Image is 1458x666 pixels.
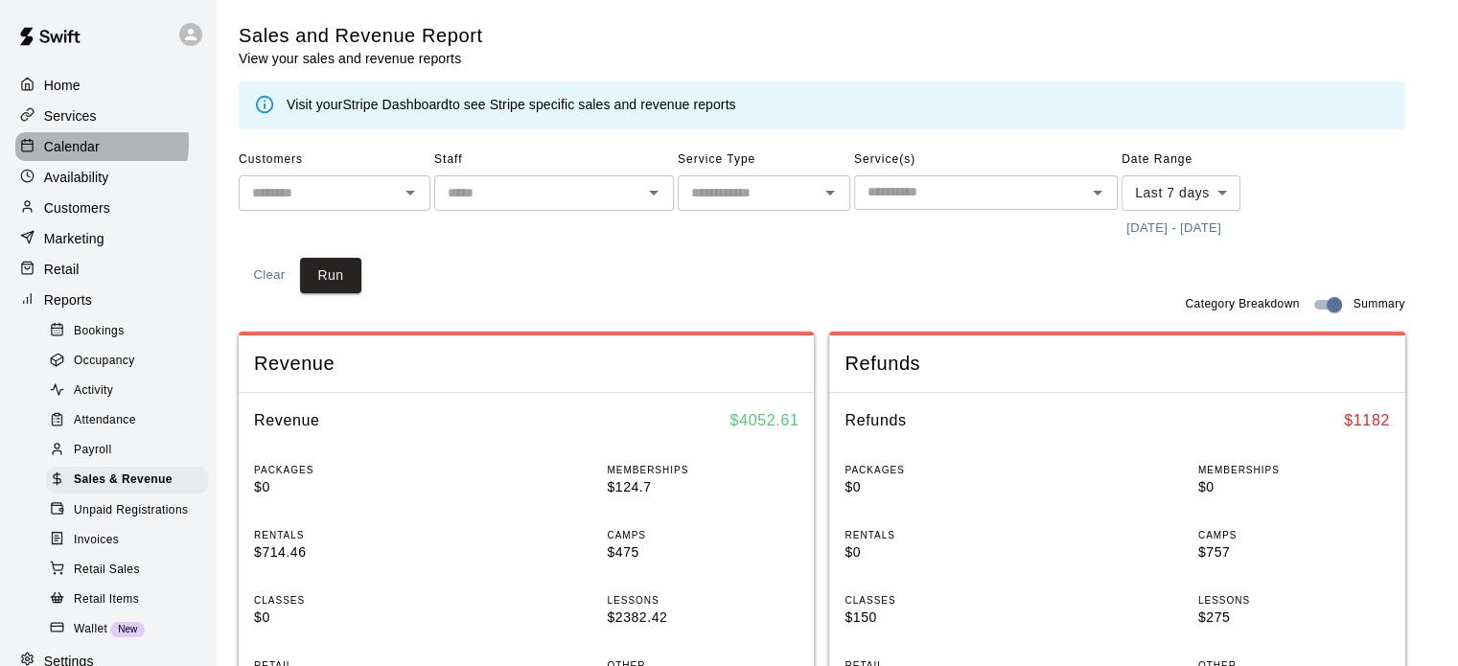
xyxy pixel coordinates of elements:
[46,466,216,495] a: Sales & Revenue
[15,102,200,130] a: Services
[254,463,446,477] p: PACKAGES
[845,608,1036,628] p: $150
[46,555,216,585] a: Retail Sales
[15,286,200,314] a: Reports
[44,229,104,248] p: Marketing
[817,179,844,206] button: Open
[1198,477,1390,497] p: $0
[74,501,188,520] span: Unpaid Registrations
[845,542,1036,563] p: $0
[15,71,200,100] a: Home
[44,198,110,218] p: Customers
[46,525,216,555] a: Invoices
[46,495,216,525] a: Unpaid Registrations
[845,408,906,433] h6: Refunds
[46,585,216,614] a: Retail Items
[254,528,446,542] p: RENTALS
[46,497,208,524] div: Unpaid Registrations
[74,411,136,430] span: Attendance
[607,608,798,628] p: $2382.42
[44,106,97,126] p: Services
[15,194,200,222] a: Customers
[845,463,1036,477] p: PACKAGES
[1198,593,1390,608] p: LESSONS
[640,179,667,206] button: Open
[74,322,125,341] span: Bookings
[74,471,173,490] span: Sales & Revenue
[1122,145,1289,175] span: Date Range
[44,137,100,156] p: Calendar
[1122,175,1240,211] div: Last 7 days
[239,49,483,68] p: View your sales and revenue reports
[15,163,200,192] a: Availability
[1198,608,1390,628] p: $275
[239,258,300,293] button: Clear
[46,557,208,584] div: Retail Sales
[434,145,674,175] span: Staff
[730,408,799,433] h6: $ 4052.61
[74,352,135,371] span: Occupancy
[607,463,798,477] p: MEMBERSHIPS
[1354,295,1405,314] span: Summary
[254,477,446,497] p: $0
[44,260,80,279] p: Retail
[254,608,446,628] p: $0
[46,378,208,404] div: Activity
[287,95,736,116] div: Visit your to see Stripe specific sales and revenue reports
[44,76,81,95] p: Home
[44,290,92,310] p: Reports
[15,224,200,253] a: Marketing
[845,593,1036,608] p: CLASSES
[1198,528,1390,542] p: CAMPS
[15,132,200,161] a: Calendar
[74,531,119,550] span: Invoices
[845,351,1389,377] span: Refunds
[254,408,320,433] h6: Revenue
[1185,295,1299,314] span: Category Breakdown
[74,620,107,639] span: Wallet
[607,542,798,563] p: $475
[300,258,361,293] button: Run
[1084,179,1111,206] button: Open
[46,586,208,613] div: Retail Items
[46,318,208,345] div: Bookings
[74,441,111,460] span: Payroll
[1344,408,1390,433] h6: $ 1182
[46,377,216,406] a: Activity
[845,477,1036,497] p: $0
[1198,542,1390,563] p: $757
[46,614,216,644] a: WalletNew
[607,593,798,608] p: LESSONS
[854,145,1118,175] span: Service(s)
[254,542,446,563] p: $714.46
[74,561,140,580] span: Retail Sales
[46,348,208,375] div: Occupancy
[239,145,430,175] span: Customers
[46,616,208,643] div: WalletNew
[46,406,216,436] a: Attendance
[74,590,139,609] span: Retail Items
[110,624,145,634] span: New
[46,436,216,466] a: Payroll
[254,593,446,608] p: CLASSES
[46,437,208,464] div: Payroll
[239,23,483,49] h5: Sales and Revenue Report
[15,255,200,284] a: Retail
[397,179,424,206] button: Open
[74,381,113,401] span: Activity
[254,351,798,377] span: Revenue
[44,168,109,187] p: Availability
[1122,214,1226,243] button: [DATE] - [DATE]
[342,97,449,112] a: Stripe Dashboard
[46,407,208,434] div: Attendance
[607,528,798,542] p: CAMPS
[678,145,850,175] span: Service Type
